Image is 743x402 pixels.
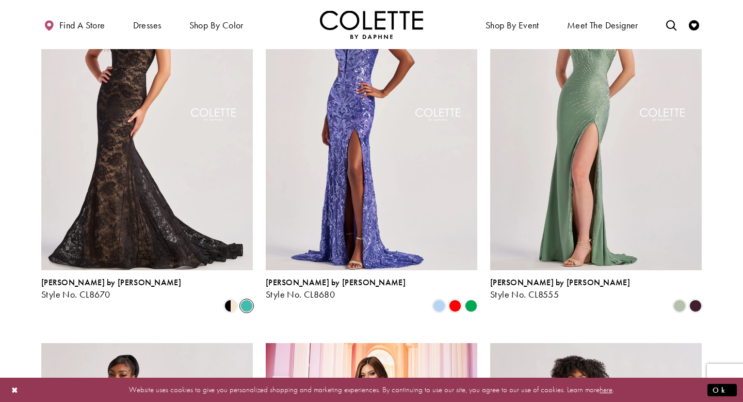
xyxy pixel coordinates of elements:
button: Submit Dialog [707,383,737,396]
span: Dresses [133,20,161,30]
span: [PERSON_NAME] by [PERSON_NAME] [41,277,181,288]
i: Raisin [689,300,702,312]
div: Colette by Daphne Style No. CL8680 [266,278,406,300]
span: [PERSON_NAME] by [PERSON_NAME] [490,277,630,288]
span: Dresses [131,10,164,39]
i: Turquoise [240,300,253,312]
a: Visit Home Page [320,10,423,39]
span: [PERSON_NAME] by [PERSON_NAME] [266,277,406,288]
i: Emerald [465,300,477,312]
i: Red [449,300,461,312]
a: Check Wishlist [686,10,702,39]
span: Meet the designer [567,20,638,30]
span: Style No. CL8555 [490,288,559,300]
span: Shop by color [187,10,246,39]
div: Colette by Daphne Style No. CL8555 [490,278,630,300]
span: Style No. CL8670 [41,288,110,300]
span: Style No. CL8680 [266,288,335,300]
span: Find a store [59,20,105,30]
span: Shop By Event [483,10,542,39]
i: Periwinkle [433,300,445,312]
span: Shop by color [189,20,244,30]
a: here [600,384,612,395]
button: Close Dialog [6,381,24,399]
img: Colette by Daphne [320,10,423,39]
p: Website uses cookies to give you personalized shopping and marketing experiences. By continuing t... [74,383,669,397]
div: Colette by Daphne Style No. CL8670 [41,278,181,300]
i: Black/Nude [224,300,237,312]
a: Toggle search [664,10,679,39]
span: Shop By Event [486,20,539,30]
i: Sage [673,300,686,312]
a: Meet the designer [564,10,641,39]
a: Find a store [41,10,107,39]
